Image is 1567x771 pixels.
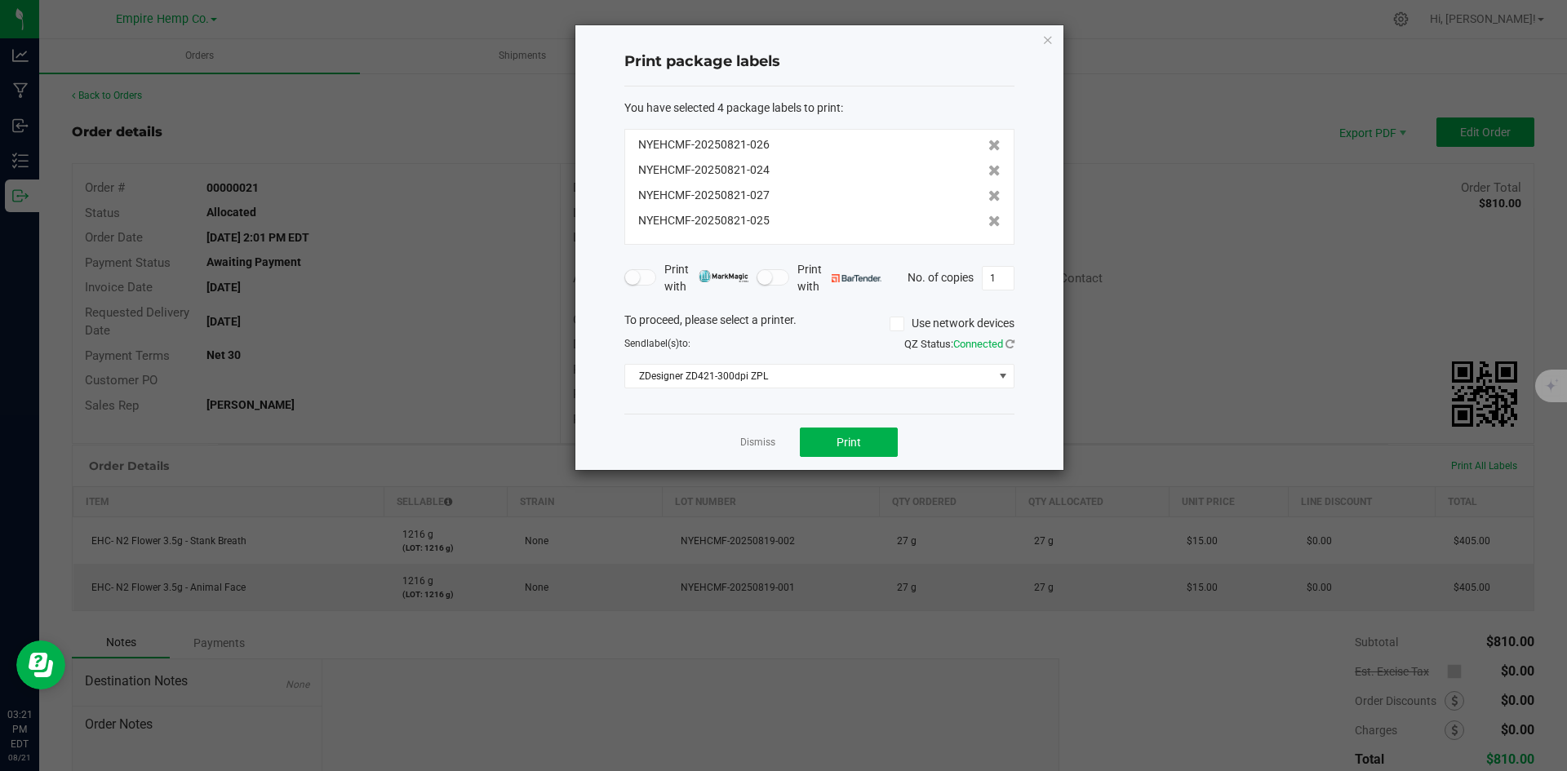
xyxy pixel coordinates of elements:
span: NYEHCMF-20250821-024 [638,162,770,179]
span: Print with [797,261,881,295]
span: Send to: [624,338,690,349]
img: bartender.png [832,274,881,282]
span: Print [837,436,861,449]
span: No. of copies [908,270,974,283]
a: Dismiss [740,436,775,450]
span: NYEHCMF-20250821-027 [638,187,770,204]
span: Connected [953,338,1003,350]
span: NYEHCMF-20250821-025 [638,212,770,229]
iframe: Resource center [16,640,65,689]
span: ZDesigner ZD421-300dpi ZPL [625,365,993,388]
button: Print [800,428,898,457]
h4: Print package labels [624,51,1014,73]
div: : [624,100,1014,117]
span: NYEHCMF-20250821-026 [638,136,770,153]
label: Use network devices [890,315,1014,332]
span: You have selected 4 package labels to print [624,101,841,114]
span: Print with [664,261,748,295]
div: To proceed, please select a printer. [612,312,1027,336]
span: label(s) [646,338,679,349]
span: QZ Status: [904,338,1014,350]
img: mark_magic_cybra.png [699,270,748,282]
